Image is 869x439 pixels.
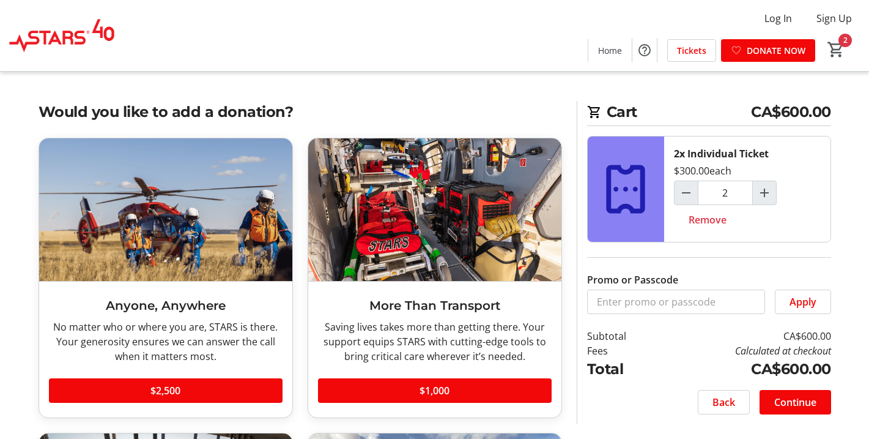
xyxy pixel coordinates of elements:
button: $1,000 [318,378,552,403]
span: Remove [689,212,727,227]
div: 2x Individual Ticket [674,146,769,161]
td: Subtotal [587,329,658,343]
a: Tickets [667,39,716,62]
span: Sign Up [816,11,852,26]
span: Home [598,44,622,57]
button: Remove [674,208,741,232]
h3: More Than Transport [318,296,552,315]
button: Cart [825,39,847,61]
button: Log In [755,9,802,28]
img: Anyone, Anywhere [39,138,292,281]
div: No matter who or where you are, STARS is there. Your generosity ensures we can answer the call wh... [49,320,283,364]
td: Fees [587,343,658,358]
span: DONATE NOW [747,44,805,57]
button: Sign Up [807,9,862,28]
button: Apply [775,290,831,314]
span: Back [712,395,735,410]
input: Enter promo or passcode [587,290,765,314]
span: Tickets [677,44,706,57]
a: Home [588,39,632,62]
td: Calculated at checkout [657,343,830,358]
button: $2,500 [49,378,283,403]
span: Continue [774,395,816,410]
label: Promo or Passcode [587,272,678,287]
span: Log In [764,11,792,26]
td: CA$600.00 [657,358,830,380]
span: CA$600.00 [751,101,831,123]
h2: Would you like to add a donation? [39,101,562,123]
td: CA$600.00 [657,329,830,343]
td: Total [587,358,658,380]
div: $300.00 each [674,163,731,178]
span: $2,500 [150,383,180,398]
button: Back [698,390,750,415]
button: Increment by one [753,181,776,204]
input: Individual Ticket Quantity [698,181,753,205]
img: More Than Transport [308,138,561,281]
button: Continue [760,390,831,415]
button: Decrement by one [675,181,698,204]
h2: Cart [587,101,831,126]
h3: Anyone, Anywhere [49,296,283,315]
span: Apply [789,295,816,309]
span: $1,000 [420,383,449,398]
div: Saving lives takes more than getting there. Your support equips STARS with cutting-edge tools to ... [318,320,552,364]
img: STARS's Logo [7,5,116,66]
a: DONATE NOW [721,39,815,62]
button: Help [632,38,657,62]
